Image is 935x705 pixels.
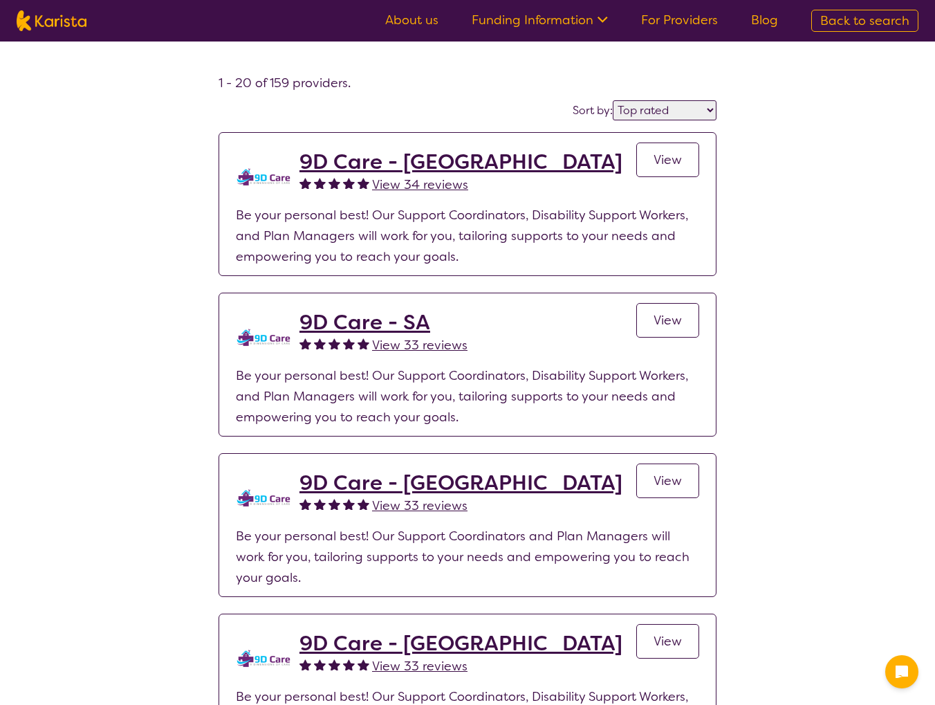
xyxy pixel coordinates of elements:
img: Karista logo [17,10,86,31]
img: udoxtvw1zwmha9q2qzsy.png [236,470,291,526]
img: fullstar [358,498,369,510]
a: 9D Care - SA [299,310,467,335]
img: fullstar [358,338,369,349]
img: fullstar [299,659,311,670]
span: View 33 reviews [372,497,467,514]
a: Blog [751,12,778,28]
img: tm0unixx98hwpl6ajs3b.png [236,310,291,365]
a: View [636,143,699,177]
a: 9D Care - [GEOGRAPHIC_DATA] [299,631,622,656]
span: View 33 reviews [372,658,467,675]
a: For Providers [641,12,718,28]
img: fullstar [299,177,311,189]
a: About us [385,12,438,28]
a: Funding Information [472,12,608,28]
img: fullstar [314,498,326,510]
a: 9D Care - [GEOGRAPHIC_DATA] [299,470,622,495]
a: View [636,303,699,338]
img: fullstar [314,659,326,670]
a: View 33 reviews [372,495,467,516]
p: Be your personal best! Our Support Coordinators, Disability Support Workers, and Plan Managers wi... [236,205,699,267]
a: View 33 reviews [372,656,467,677]
label: Sort by: [573,103,613,118]
img: fullstar [343,659,355,670]
p: Be your personal best! Our Support Coordinators, Disability Support Workers, and Plan Managers wi... [236,365,699,428]
span: View 34 reviews [372,176,468,193]
img: zklkmrpc7cqrnhnbeqm0.png [236,149,291,205]
span: Back to search [820,12,909,29]
a: Back to search [811,10,918,32]
h4: 1 - 20 of 159 providers . [219,75,716,91]
img: fullstar [299,338,311,349]
span: View [654,633,682,650]
img: fullstar [343,498,355,510]
img: fullstar [328,498,340,510]
img: fullstar [328,177,340,189]
span: View [654,473,682,489]
img: fullstar [328,659,340,670]
img: fullstar [358,659,369,670]
img: l4aty9ni5vo8flrqveaj.png [236,631,291,686]
p: Be your personal best! Our Support Coordinators and Plan Managers will work for you, tailoring su... [236,526,699,588]
img: fullstar [299,498,311,510]
img: fullstar [328,338,340,349]
img: fullstar [358,177,369,189]
a: View 34 reviews [372,174,468,195]
span: View 33 reviews [372,337,467,354]
a: View [636,464,699,498]
img: fullstar [314,177,326,189]
img: fullstar [343,338,355,349]
img: fullstar [314,338,326,349]
a: View [636,624,699,659]
span: View [654,152,682,168]
a: 9D Care - [GEOGRAPHIC_DATA] [299,149,622,174]
img: fullstar [343,177,355,189]
span: View [654,312,682,329]
a: View 33 reviews [372,335,467,356]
